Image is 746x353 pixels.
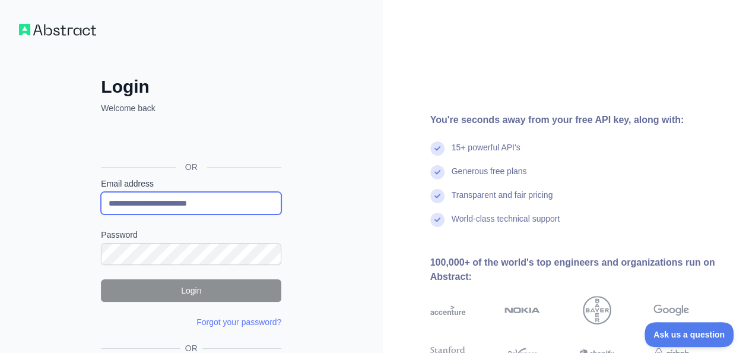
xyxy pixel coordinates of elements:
div: 15+ powerful API's [452,141,520,165]
img: check mark [430,213,445,227]
div: Generous free plans [452,165,527,189]
iframe: Sign in with Google Button [95,127,285,153]
img: check mark [430,141,445,156]
h2: Login [101,76,281,97]
p: Welcome back [101,102,281,114]
div: 100,000+ of the world's top engineers and organizations run on Abstract: [430,256,728,284]
img: check mark [430,165,445,179]
button: Login [101,279,281,302]
img: accenture [430,296,466,324]
label: Email address [101,178,281,190]
div: World-class technical support [452,213,560,237]
span: OR [176,161,207,173]
a: Forgot your password? [196,317,281,327]
img: nokia [504,296,540,324]
div: You're seconds away from your free API key, along with: [430,113,728,127]
img: google [653,296,689,324]
img: Workflow [19,24,96,36]
iframe: Toggle Customer Support [645,322,734,347]
div: Transparent and fair pricing [452,189,553,213]
img: check mark [430,189,445,203]
label: Password [101,229,281,241]
img: bayer [583,296,611,324]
